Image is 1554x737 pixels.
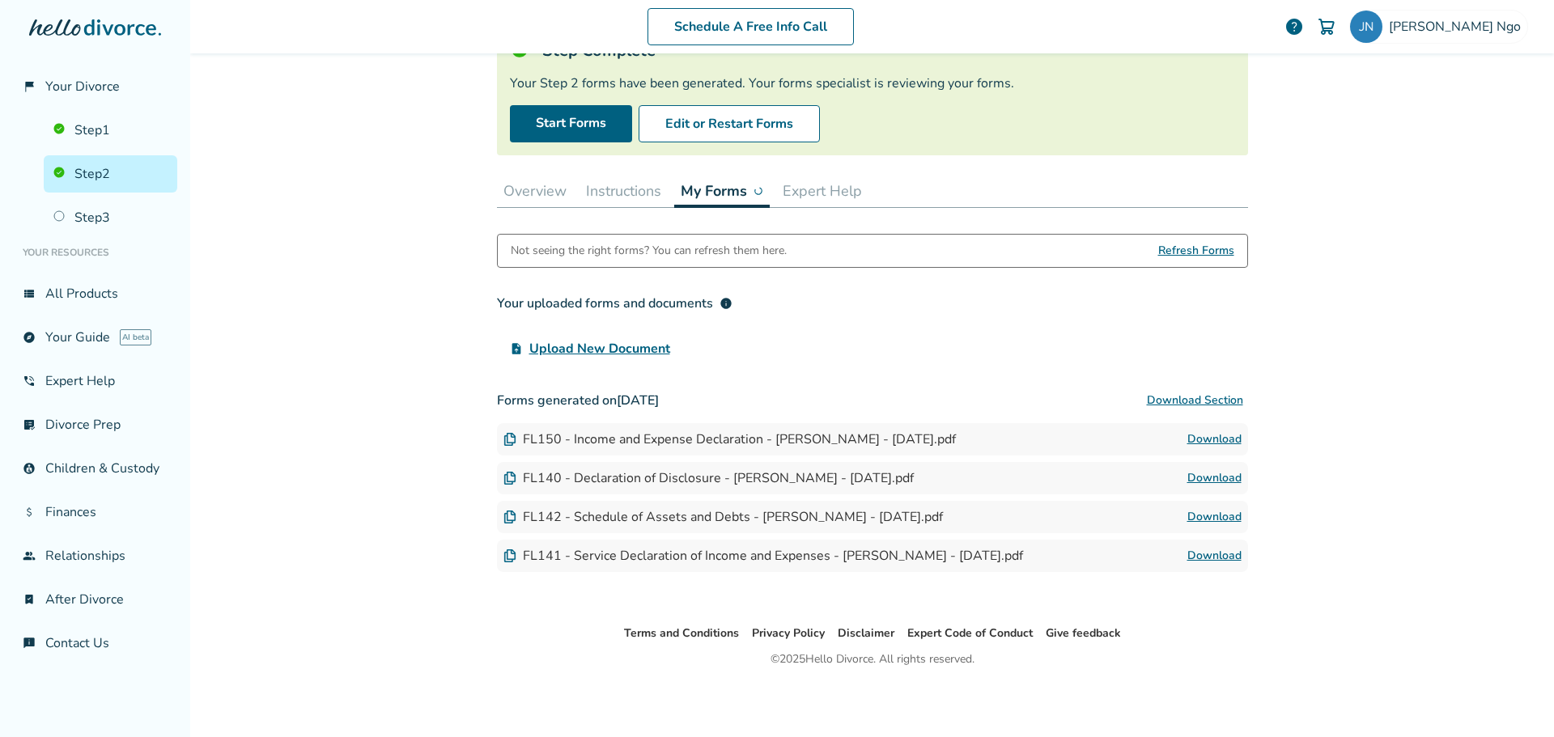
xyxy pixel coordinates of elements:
[1191,87,1554,737] iframe: Chat Widget
[771,650,974,669] div: © 2025 Hello Divorce. All rights reserved.
[23,331,36,344] span: explore
[44,155,177,193] a: Step2
[752,625,825,641] a: Privacy Policy
[13,362,177,400] a: phone_in_talkExpert Help
[529,339,670,358] span: Upload New Document
[497,294,732,313] div: Your uploaded forms and documents
[1158,235,1234,267] span: Refresh Forms
[23,593,36,606] span: bookmark_check
[23,637,36,650] span: chat_info
[13,625,177,662] a: chat_infoContact Us
[510,105,632,142] a: Start Forms
[503,547,1023,565] div: FL141 - Service Declaration of Income and Expenses - [PERSON_NAME] - [DATE].pdf
[503,433,516,446] img: Document
[13,581,177,618] a: bookmark_checkAfter Divorce
[639,105,820,142] button: Edit or Restart Forms
[13,406,177,443] a: list_alt_checkDivorce Prep
[13,236,177,269] li: Your Resources
[838,624,894,643] li: Disclaimer
[23,287,36,300] span: view_list
[503,472,516,485] img: Document
[1142,384,1248,417] button: Download Section
[23,375,36,388] span: phone_in_talk
[1187,507,1242,527] a: Download
[23,418,36,431] span: list_alt_check
[503,469,914,487] div: FL140 - Declaration of Disclosure - [PERSON_NAME] - [DATE].pdf
[776,175,868,207] button: Expert Help
[13,493,177,531] a: attach_moneyFinances
[503,430,956,448] div: FL150 - Income and Expense Declaration - [PERSON_NAME] - [DATE].pdf
[1187,546,1242,565] a: Download
[1046,624,1121,643] li: Give feedback
[510,74,1235,92] div: Your Step 2 forms have been generated. Your forms specialist is reviewing your forms.
[510,342,523,355] span: upload_file
[674,175,770,208] button: My Forms
[44,112,177,149] a: Step1
[1317,17,1336,36] img: Cart
[907,625,1033,641] a: Expert Code of Conduct
[1389,18,1527,36] span: [PERSON_NAME] Ngo
[1187,430,1242,449] a: Download
[13,537,177,574] a: groupRelationships
[44,199,177,236] a: Step3
[503,508,943,526] div: FL142 - Schedule of Assets and Debts - [PERSON_NAME] - [DATE].pdf
[23,462,36,475] span: account_child
[754,186,763,196] img: ...
[13,450,177,487] a: account_childChildren & Custody
[580,175,668,207] button: Instructions
[647,8,854,45] a: Schedule A Free Info Call
[503,510,516,523] img: Document
[23,80,36,93] span: flag_2
[503,549,516,562] img: Document
[13,275,177,312] a: view_listAll Products
[120,329,151,345] span: AI beta
[13,319,177,356] a: exploreYour GuideAI beta
[1284,17,1304,36] a: help
[13,68,177,105] a: flag_2Your Divorce
[511,235,787,267] div: Not seeing the right forms? You can refresh them here.
[1187,468,1242,488] a: Download
[497,175,573,207] button: Overview
[624,625,739,641] a: Terms and Conditions
[23,549,36,562] span: group
[23,506,36,519] span: attach_money
[497,384,1248,417] h3: Forms generated on [DATE]
[720,297,732,310] span: info
[45,78,120,95] span: Your Divorce
[1350,11,1382,43] img: jessica.ngo0406@gmail.com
